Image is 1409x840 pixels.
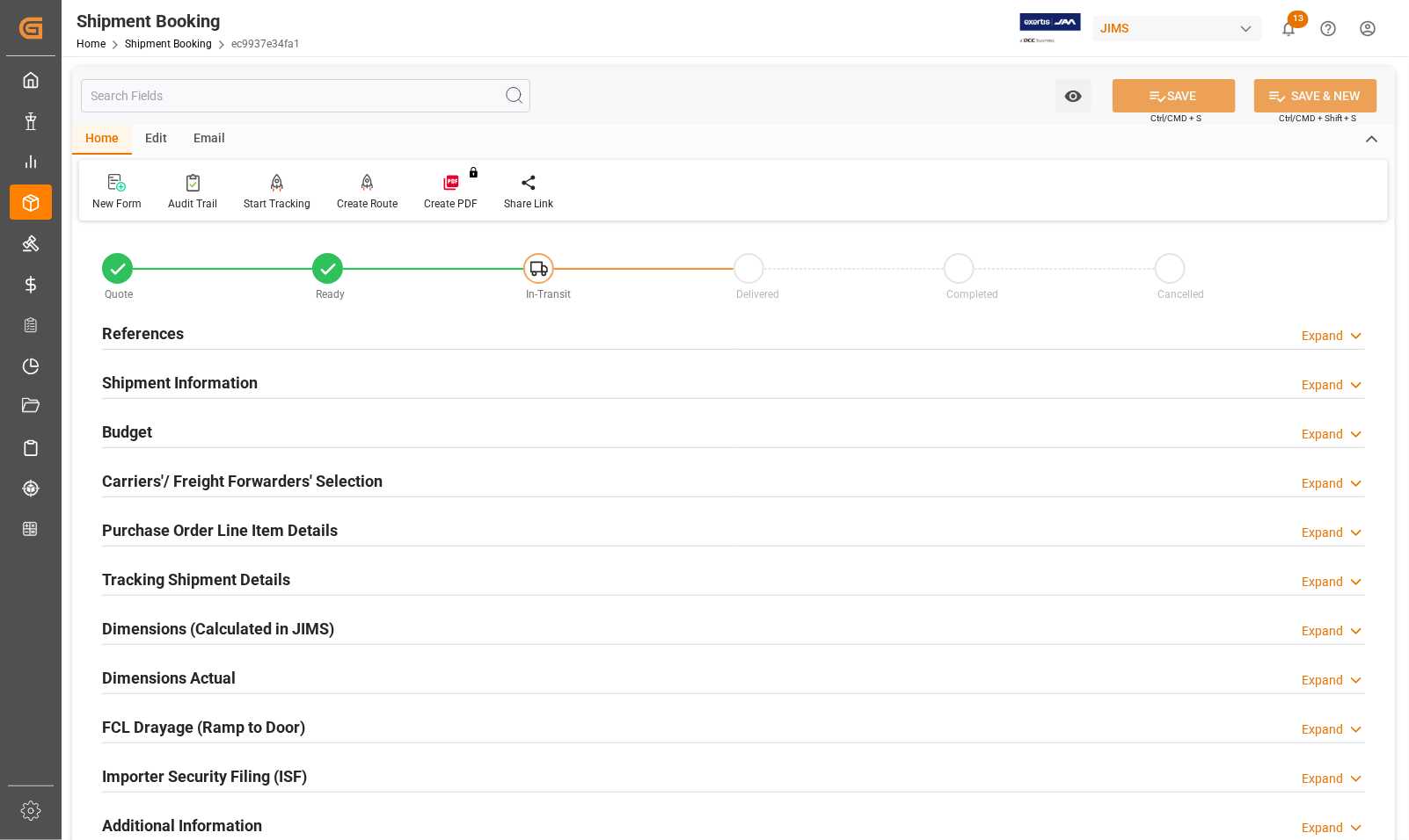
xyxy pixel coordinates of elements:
[102,617,334,641] h2: Dimensions (Calculated in JIMS)
[947,288,999,301] span: Completed
[1254,79,1377,112] button: SAVE & NEW
[1302,474,1343,493] div: Expand
[526,288,571,301] span: In-Transit
[1288,11,1309,28] span: 13
[1302,573,1343,591] div: Expand
[1309,9,1348,48] button: Help Center
[81,79,530,112] input: Search Fields
[1302,327,1343,345] div: Expand
[72,125,132,155] div: Home
[244,196,310,212] div: Start Tracking
[1302,671,1343,690] div: Expand
[1302,770,1343,788] div: Expand
[102,322,184,345] h2: References
[77,8,300,34] div: Shipment Booking
[106,288,134,301] span: Quote
[1279,112,1356,125] span: Ctrl/CMD + Shift + S
[102,420,152,444] h2: Budget
[125,38,212,50] a: Shipment Booking
[102,469,383,493] h2: Carriers'/ Freight Forwarders' Selection
[1113,79,1236,112] button: SAVE
[1157,288,1204,301] span: Cancelled
[1150,112,1201,125] span: Ctrl/CMD + S
[337,196,398,212] div: Create Route
[102,666,236,690] h2: Dimensions Actual
[1302,819,1343,837] div: Expand
[1302,721,1343,739] div: Expand
[102,568,290,591] h2: Tracking Shipment Details
[102,715,305,739] h2: FCL Drayage (Ramp to Door)
[180,125,238,155] div: Email
[316,288,345,301] span: Ready
[132,125,180,155] div: Edit
[1302,524,1343,542] div: Expand
[1093,16,1262,41] div: JIMS
[102,764,307,788] h2: Importer Security Filing (ISF)
[736,288,779,301] span: Delivered
[1020,13,1081,44] img: Exertis%20JAM%20-%20Email%20Logo.jpg_1722504956.jpg
[1302,622,1343,641] div: Expand
[168,196,217,212] div: Audit Trail
[504,196,553,212] div: Share Link
[1302,425,1343,444] div: Expand
[77,38,106,50] a: Home
[1269,9,1309,48] button: show 13 new notifications
[102,814,262,837] h2: Additional Information
[102,371,258,395] h2: Shipment Information
[1302,376,1343,395] div: Expand
[92,196,142,212] div: New Form
[1055,79,1091,112] button: open menu
[102,518,338,542] h2: Purchase Order Line Item Details
[1093,11,1269,45] button: JIMS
